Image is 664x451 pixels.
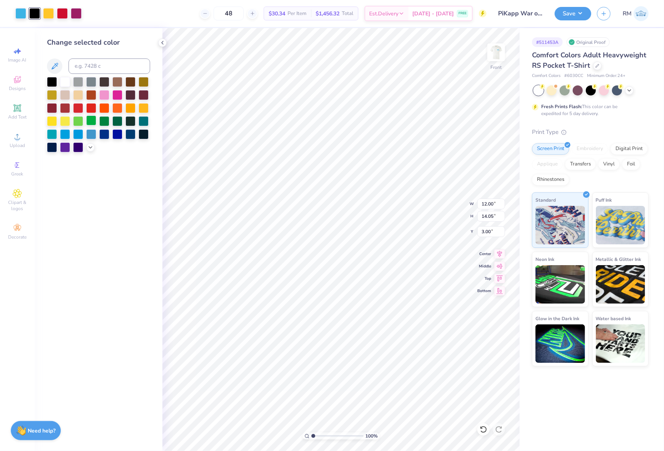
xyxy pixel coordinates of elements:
div: Embroidery [572,143,608,155]
span: Est. Delivery [369,10,398,18]
div: Change selected color [47,37,150,48]
a: RM [623,6,649,21]
div: Screen Print [532,143,569,155]
span: Center [477,251,491,257]
span: Water based Ink [596,314,631,322]
span: Per Item [288,10,306,18]
div: Digital Print [610,143,648,155]
div: Foil [622,159,640,170]
img: Neon Ink [535,265,585,304]
img: Front [488,45,504,60]
span: Add Text [8,114,27,120]
span: Neon Ink [535,255,554,263]
div: Applique [532,159,563,170]
input: Untitled Design [492,6,549,21]
span: Upload [10,142,25,149]
span: FREE [458,11,467,16]
img: Glow in the Dark Ink [535,324,585,363]
span: Minimum Order: 24 + [587,73,626,79]
img: Metallic & Glitter Ink [596,265,646,304]
input: – – [214,7,244,20]
span: Comfort Colors Adult Heavyweight RS Pocket T-Shirt [532,50,646,70]
span: Decorate [8,234,27,240]
span: Comfort Colors [532,73,560,79]
span: Metallic & Glitter Ink [596,255,641,263]
button: Save [555,7,591,20]
span: Glow in the Dark Ink [535,314,579,322]
span: [DATE] - [DATE] [412,10,454,18]
input: e.g. 7428 c [69,58,150,74]
span: Greek [12,171,23,177]
img: Puff Ink [596,206,646,244]
div: Original Proof [567,37,610,47]
span: 100 % [365,433,378,439]
span: Middle [477,264,491,269]
div: Transfers [565,159,596,170]
div: Rhinestones [532,174,569,185]
div: This color can be expedited for 5 day delivery. [541,103,636,117]
span: Bottom [477,288,491,294]
div: Vinyl [598,159,620,170]
img: Ronald Manipon [634,6,649,21]
span: Total [342,10,353,18]
span: Designs [9,85,26,92]
span: Image AI [8,57,27,63]
div: # 511453A [532,37,563,47]
span: Clipart & logos [4,199,31,212]
img: Water based Ink [596,324,646,363]
strong: Fresh Prints Flash: [541,104,582,110]
span: $1,456.32 [316,10,340,18]
span: Top [477,276,491,281]
span: RM [623,9,632,18]
div: Print Type [532,128,649,137]
strong: Need help? [28,427,56,434]
span: $30.34 [269,10,285,18]
img: Standard [535,206,585,244]
span: Puff Ink [596,196,612,204]
span: # 6030CC [564,73,583,79]
span: Standard [535,196,556,204]
div: Front [491,64,502,71]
